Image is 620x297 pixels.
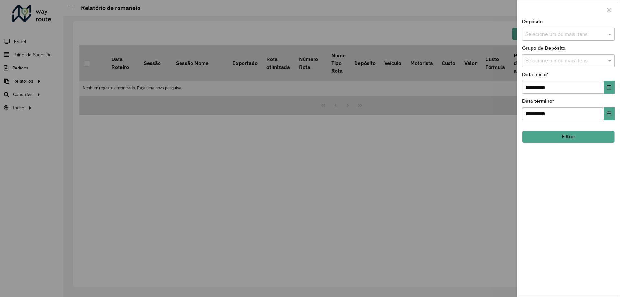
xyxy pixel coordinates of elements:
button: Choose Date [604,107,615,120]
label: Depósito [522,18,543,26]
label: Data início [522,71,549,79]
label: Grupo de Depósito [522,44,565,52]
label: Data término [522,97,554,105]
button: Choose Date [604,81,615,94]
button: Filtrar [522,131,615,143]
